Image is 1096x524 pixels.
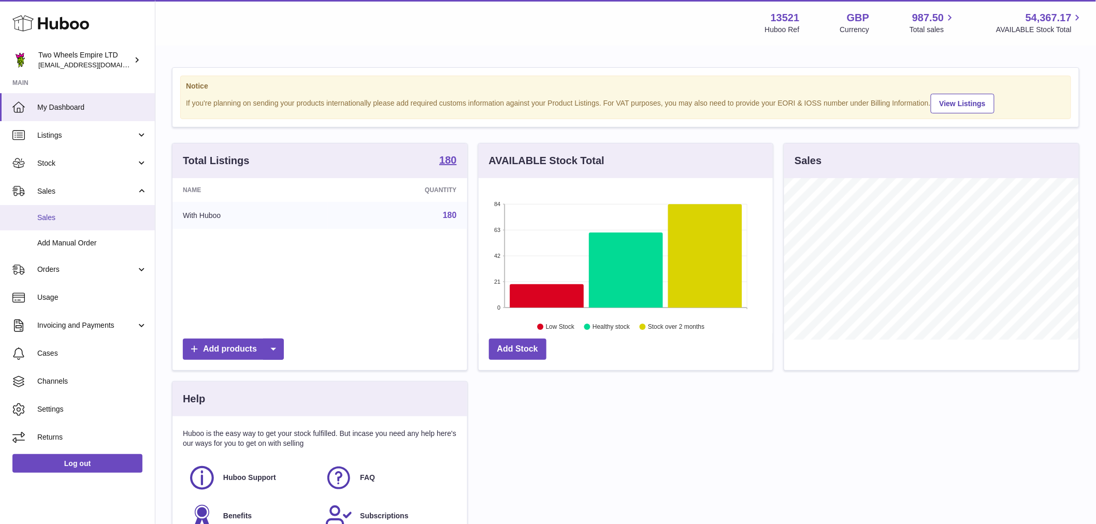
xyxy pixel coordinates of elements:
[186,81,1065,91] strong: Notice
[494,253,500,259] text: 42
[37,376,147,386] span: Channels
[593,324,630,331] text: Healthy stock
[37,348,147,358] span: Cases
[37,404,147,414] span: Settings
[840,25,870,35] div: Currency
[223,511,252,521] span: Benefits
[360,473,375,483] span: FAQ
[37,293,147,302] span: Usage
[648,324,704,331] text: Stock over 2 months
[771,11,800,25] strong: 13521
[172,178,328,202] th: Name
[765,25,800,35] div: Huboo Ref
[931,94,994,113] a: View Listings
[183,429,457,448] p: Huboo is the easy way to get your stock fulfilled. But incase you need any help here's our ways f...
[996,11,1084,35] a: 54,367.17 AVAILABLE Stock Total
[910,25,956,35] span: Total sales
[439,155,456,165] strong: 180
[12,454,142,473] a: Log out
[37,265,136,274] span: Orders
[546,324,575,331] text: Low Stock
[38,61,152,69] span: [EMAIL_ADDRESS][DOMAIN_NAME]
[996,25,1084,35] span: AVAILABLE Stock Total
[37,321,136,330] span: Invoicing and Payments
[360,511,408,521] span: Subscriptions
[172,202,328,229] td: With Huboo
[847,11,869,25] strong: GBP
[439,155,456,167] a: 180
[37,103,147,112] span: My Dashboard
[37,238,147,248] span: Add Manual Order
[38,50,132,70] div: Two Wheels Empire LTD
[183,339,284,360] a: Add products
[494,227,500,233] text: 63
[37,158,136,168] span: Stock
[12,52,28,68] img: justas@twowheelsempire.com
[328,178,467,202] th: Quantity
[497,304,500,311] text: 0
[494,279,500,285] text: 21
[325,464,451,492] a: FAQ
[183,392,205,406] h3: Help
[37,432,147,442] span: Returns
[223,473,276,483] span: Huboo Support
[489,154,604,168] h3: AVAILABLE Stock Total
[1026,11,1072,25] span: 54,367.17
[186,92,1065,113] div: If you're planning on sending your products internationally please add required customs informati...
[489,339,546,360] a: Add Stock
[37,130,136,140] span: Listings
[37,213,147,223] span: Sales
[183,154,250,168] h3: Total Listings
[443,211,457,220] a: 180
[795,154,821,168] h3: Sales
[188,464,314,492] a: Huboo Support
[912,11,944,25] span: 987.50
[494,201,500,207] text: 84
[910,11,956,35] a: 987.50 Total sales
[37,186,136,196] span: Sales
